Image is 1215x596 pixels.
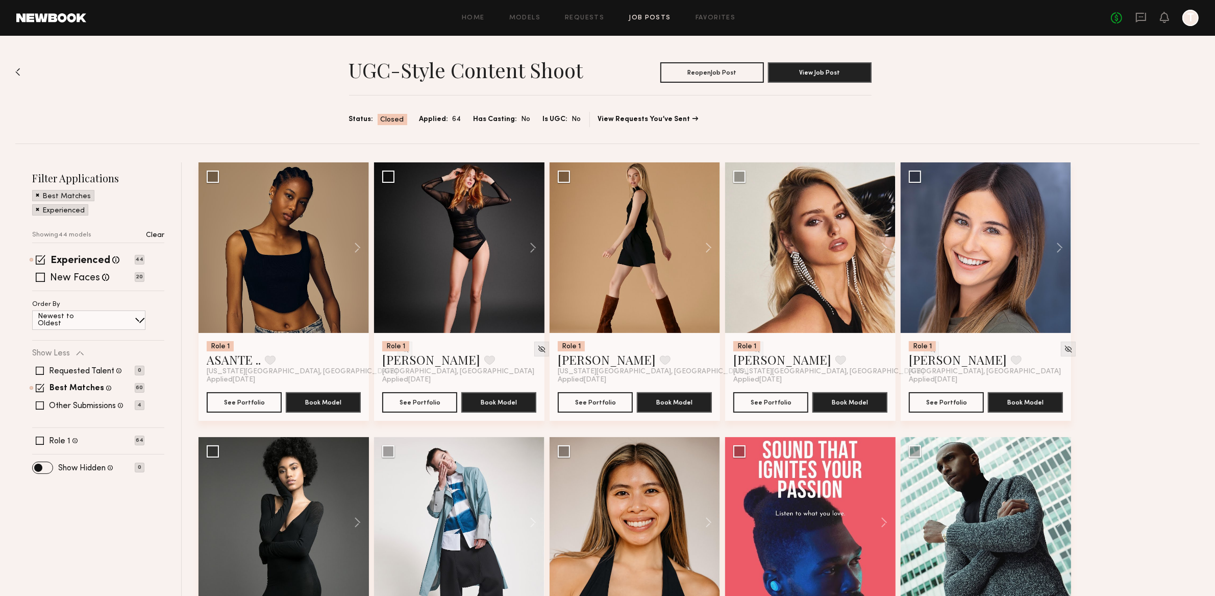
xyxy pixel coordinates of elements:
div: Role 1 [909,341,936,351]
div: Role 1 [733,341,760,351]
a: [PERSON_NAME] [558,351,656,368]
button: See Portfolio [382,392,457,413]
h1: UGC-Style Content Shoot [349,57,583,83]
img: Back to previous page [15,68,20,76]
p: Newest to Oldest [38,313,98,327]
a: [PERSON_NAME] [382,351,480,368]
span: Closed [381,115,404,125]
label: Requested Talent [49,367,114,375]
span: Is UGC: [543,114,568,125]
span: 64 [453,114,461,125]
span: Has Casting: [474,114,517,125]
a: Requests [565,15,604,21]
img: Unhide Model [537,345,546,353]
p: Show Less [32,349,70,357]
div: Applied [DATE] [733,376,887,384]
button: Book Model [461,392,536,413]
div: Applied [DATE] [382,376,536,384]
button: See Portfolio [733,392,808,413]
p: Clear [146,232,164,239]
a: [PERSON_NAME] [909,351,1007,368]
div: Applied [DATE] [207,376,361,384]
label: Best Matches [49,385,104,393]
button: See Portfolio [207,392,282,413]
a: Book Model [812,397,887,406]
p: 0 [135,463,144,472]
label: Role 1 [49,437,70,445]
div: Role 1 [207,341,234,351]
img: Unhide Model [1064,345,1073,353]
label: Other Submissions [49,402,116,410]
h2: Filter Applications [32,171,164,185]
span: No [572,114,581,125]
a: Job Posts [629,15,671,21]
a: Book Model [286,397,361,406]
a: View Requests You’ve Sent [598,116,699,123]
span: [GEOGRAPHIC_DATA], [GEOGRAPHIC_DATA] [909,368,1061,376]
label: Show Hidden [58,464,106,472]
label: New Faces [50,273,100,283]
a: T [1182,10,1199,26]
span: [US_STATE][GEOGRAPHIC_DATA], [GEOGRAPHIC_DATA] [207,368,398,376]
p: Order By [32,301,60,308]
button: See Portfolio [558,392,633,413]
p: 0 [135,366,144,375]
p: 64 [135,436,144,445]
p: Showing 44 models [32,232,91,239]
p: Best Matches [42,193,91,200]
span: Applied: [419,114,449,125]
button: Book Model [812,392,887,413]
a: Book Model [637,397,712,406]
p: 60 [135,383,144,393]
span: [GEOGRAPHIC_DATA], [GEOGRAPHIC_DATA] [382,368,534,376]
div: Applied [DATE] [909,376,1063,384]
label: Experienced [51,256,110,266]
button: See Portfolio [909,392,984,413]
a: [PERSON_NAME] [733,351,831,368]
button: View Job Post [768,62,872,83]
p: 20 [135,272,144,282]
button: Book Model [637,392,712,413]
p: 44 [135,255,144,265]
a: Book Model [988,397,1063,406]
span: Status: [349,114,374,125]
p: Experienced [42,207,85,214]
button: ReopenJob Post [660,62,764,83]
p: 4 [135,400,144,410]
button: Book Model [988,392,1063,413]
span: [US_STATE][GEOGRAPHIC_DATA], [GEOGRAPHIC_DATA] [558,368,749,376]
div: Role 1 [382,341,409,351]
span: No [522,114,531,125]
div: Role 1 [558,341,585,351]
a: Models [509,15,540,21]
a: Home [462,15,485,21]
a: Book Model [461,397,536,406]
a: ASANTE .. [207,351,261,368]
span: [US_STATE][GEOGRAPHIC_DATA], [GEOGRAPHIC_DATA] [733,368,924,376]
a: Favorites [696,15,736,21]
div: Applied [DATE] [558,376,712,384]
button: Book Model [286,392,361,413]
